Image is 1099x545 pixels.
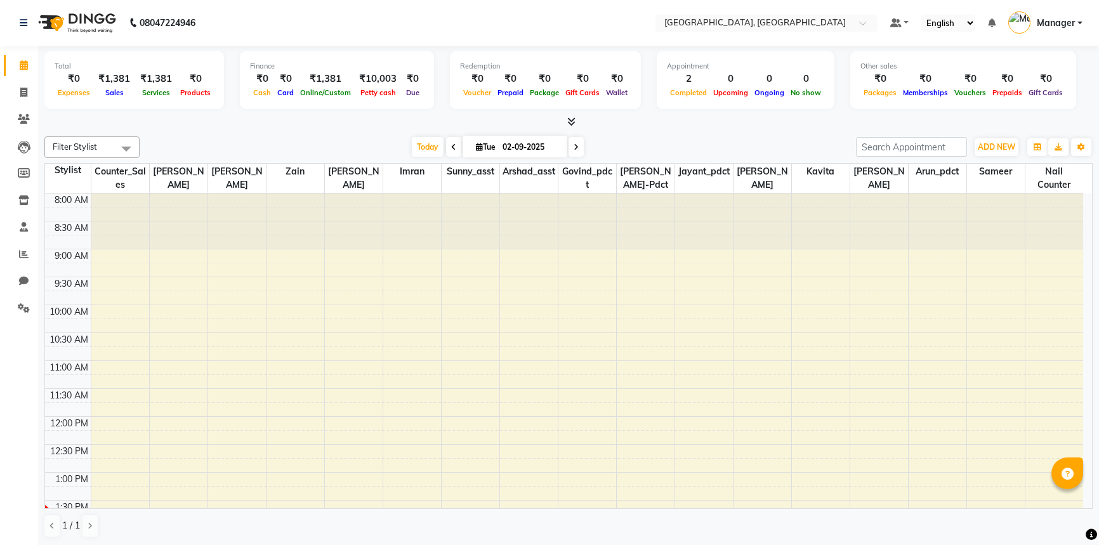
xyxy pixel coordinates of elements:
[48,445,91,458] div: 12:30 PM
[792,164,850,180] span: Kavita
[47,333,91,346] div: 10:30 AM
[499,138,562,157] input: 2025-09-02
[667,72,710,86] div: 2
[55,72,93,86] div: ₹0
[527,88,562,97] span: Package
[250,61,424,72] div: Finance
[856,137,967,157] input: Search Appointment
[460,61,631,72] div: Redemption
[442,164,499,180] span: Sunny_asst
[62,519,80,532] span: 1 / 1
[93,72,135,86] div: ₹1,381
[1008,11,1030,34] img: Manager
[47,305,91,318] div: 10:00 AM
[47,389,91,402] div: 11:30 AM
[325,164,383,193] span: [PERSON_NAME]
[1025,164,1084,193] span: Nail Counter
[667,88,710,97] span: Completed
[177,72,214,86] div: ₹0
[978,142,1015,152] span: ADD NEW
[403,88,423,97] span: Due
[558,164,616,193] span: Govind_pdct
[177,88,214,97] span: Products
[48,417,91,430] div: 12:00 PM
[53,501,91,514] div: 1:30 PM
[710,88,751,97] span: Upcoming
[55,61,214,72] div: Total
[562,88,603,97] span: Gift Cards
[1025,88,1066,97] span: Gift Cards
[460,88,494,97] span: Voucher
[787,88,824,97] span: No show
[494,72,527,86] div: ₹0
[412,137,444,157] span: Today
[527,72,562,86] div: ₹0
[91,164,149,193] span: Counter_Sales
[297,72,354,86] div: ₹1,381
[562,72,603,86] div: ₹0
[250,88,274,97] span: Cash
[734,164,791,193] span: [PERSON_NAME]
[667,61,824,72] div: Appointment
[250,72,274,86] div: ₹0
[52,249,91,263] div: 9:00 AM
[860,88,900,97] span: Packages
[603,88,631,97] span: Wallet
[402,72,424,86] div: ₹0
[357,88,399,97] span: Petty cash
[975,138,1018,156] button: ADD NEW
[274,88,297,97] span: Card
[900,72,951,86] div: ₹0
[967,164,1025,180] span: Sameer
[32,5,119,41] img: logo
[354,72,402,86] div: ₹10,003
[617,164,675,193] span: [PERSON_NAME]-pdct
[675,164,733,180] span: Jayant_pdct
[383,164,441,180] span: Imran
[140,5,195,41] b: 08047224946
[52,277,91,291] div: 9:30 AM
[850,164,908,193] span: [PERSON_NAME]
[52,194,91,207] div: 8:00 AM
[47,361,91,374] div: 11:00 AM
[787,72,824,86] div: 0
[1037,16,1075,30] span: Manager
[860,72,900,86] div: ₹0
[150,164,207,193] span: [PERSON_NAME]
[208,164,266,193] span: [PERSON_NAME]
[860,61,1066,72] div: Other sales
[55,88,93,97] span: Expenses
[710,72,751,86] div: 0
[500,164,558,180] span: Arshad_asst
[951,88,989,97] span: Vouchers
[135,72,177,86] div: ₹1,381
[494,88,527,97] span: Prepaid
[751,72,787,86] div: 0
[951,72,989,86] div: ₹0
[53,141,97,152] span: Filter Stylist
[603,72,631,86] div: ₹0
[102,88,127,97] span: Sales
[139,88,173,97] span: Services
[900,88,951,97] span: Memberships
[473,142,499,152] span: Tue
[989,88,1025,97] span: Prepaids
[274,72,297,86] div: ₹0
[297,88,354,97] span: Online/Custom
[909,164,966,180] span: Arun_pdct
[460,72,494,86] div: ₹0
[989,72,1025,86] div: ₹0
[52,221,91,235] div: 8:30 AM
[45,164,91,177] div: Stylist
[751,88,787,97] span: Ongoing
[53,473,91,486] div: 1:00 PM
[1025,72,1066,86] div: ₹0
[267,164,324,180] span: Zain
